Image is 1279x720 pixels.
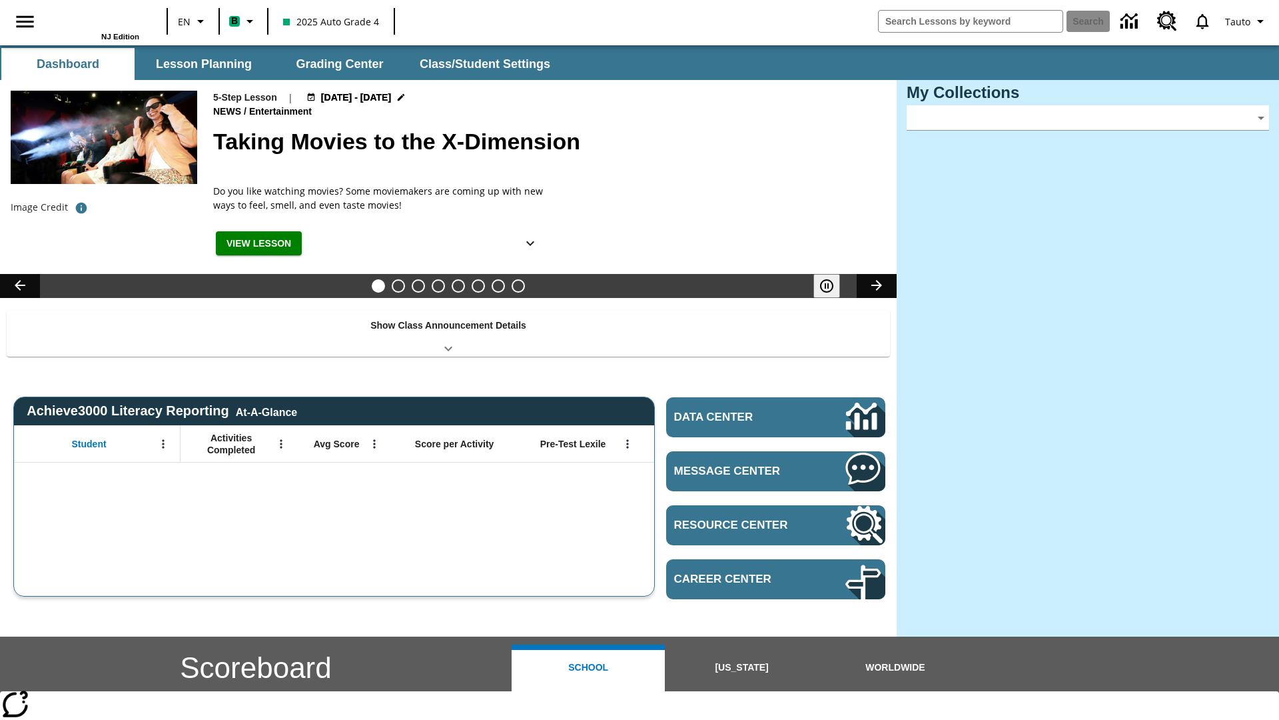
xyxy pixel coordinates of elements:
button: [US_STATE] [665,645,818,691]
button: Slide 2 Cars of the Future? [392,279,405,293]
a: Data Center [1112,3,1149,40]
p: Do you like watching movies? Some moviemakers are coming up with new ways to feel, smell, and eve... [213,184,546,212]
button: Lesson carousel, Next [857,274,897,298]
button: Open Menu [153,434,173,454]
button: Slide 4 What's the Big Idea? [432,279,445,293]
span: 2025 Auto Grade 4 [283,15,379,29]
button: Slide 8 Sleepless in the Animal Kingdom [512,279,525,293]
span: | [288,91,293,105]
div: Pause [813,274,853,298]
button: Pause [813,274,840,298]
a: Message Center [666,451,885,491]
a: Resource Center, Will open in new tab [666,505,885,545]
button: School [512,645,665,691]
button: Slide 6 Pre-release lesson [472,279,485,293]
button: Boost Class color is mint green. Change class color [224,9,263,33]
button: Worldwide [819,645,972,691]
span: Activities Completed [187,432,275,456]
span: Message Center [674,465,805,478]
button: Open side menu [5,2,45,41]
h2: Taking Movies to the X-Dimension [213,125,881,159]
p: Show Class Announcement Details [370,319,526,333]
a: Career Center [666,559,885,599]
a: Notifications [1185,4,1220,39]
button: Lesson Planning [137,48,270,80]
button: Slide 5 One Idea, Lots of Hard Work [452,279,465,293]
button: Open Menu [271,434,291,454]
button: Open Menu [364,434,384,454]
button: Aug 18 - Aug 24 Choose Dates [304,91,409,105]
div: At-A-Glance [236,404,297,419]
button: Photo credit: Photo by The Asahi Shimbun via Getty Images [68,196,95,220]
span: Career Center [674,573,805,586]
span: Tauto [1225,15,1250,29]
button: Show Details [517,231,544,256]
span: / [244,106,246,117]
span: Resource Center [674,519,805,532]
button: Slide 7 Career Lesson [492,279,505,293]
span: Score per Activity [415,438,494,450]
a: Resource Center, Will open in new tab [1149,3,1185,39]
span: Student [72,438,107,450]
span: [DATE] - [DATE] [321,91,391,105]
span: Pre-Test Lexile [540,438,606,450]
p: Image Credit [11,201,68,214]
span: NJ Edition [101,33,139,41]
img: Panel in front of the seats sprays water mist to the happy audience at a 4DX-equipped theater. [11,91,197,184]
button: View Lesson [216,231,302,256]
button: Class/Student Settings [409,48,561,80]
button: Grading Center [273,48,406,80]
span: Achieve3000 Literacy Reporting [27,403,297,419]
input: search field [879,11,1063,32]
div: Home [53,5,139,41]
button: Profile/Settings [1220,9,1274,33]
p: 5-Step Lesson [213,91,277,105]
button: Slide 3 Do You Want Fries With That? [412,279,425,293]
span: EN [178,15,191,29]
span: Data Center [674,411,800,424]
span: Entertainment [249,105,314,119]
button: Open Menu [618,434,638,454]
span: Avg Score [314,438,360,450]
span: B [231,13,238,29]
a: Data Center [666,397,885,437]
button: Slide 1 Taking Movies to the X-Dimension [372,279,385,293]
button: Language: EN, Select a language [172,9,214,33]
a: Home [53,6,139,33]
div: Show Class Announcement Details [7,311,890,357]
h3: My Collections [907,83,1269,102]
button: Dashboard [1,48,135,80]
span: News [213,105,244,119]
